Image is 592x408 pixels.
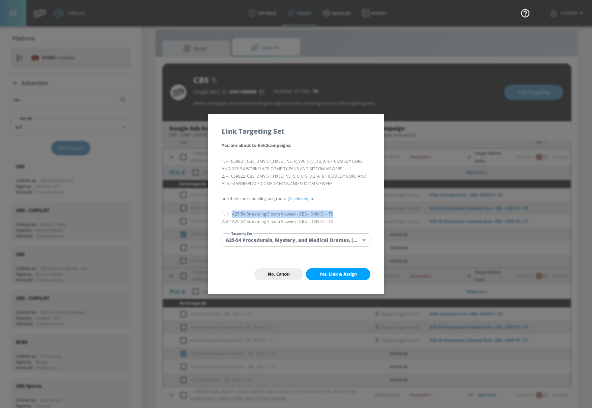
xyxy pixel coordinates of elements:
[222,142,370,150] p: You are about to link 2 campaign s :
[222,128,284,135] h5: Link Targeting Set
[222,218,370,225] li: 2-1 A25-54 Streaming Sitcom Viewers - CBS - DMV S1 - TS
[289,196,308,201] a: 2 selected
[516,3,535,22] button: Open Resource Center
[222,173,370,187] li: --1059822_CBS_DMV S1_FIXED_NS15_0_0_0_DG_A18+ COMEDY CORE AND A25-54 WORKPLACE COMEDY FANS AND SI...
[222,158,370,173] li: --1059821_CBS_DMV S1_FIXED_INSTR_VVC_0_0_DG_A18+ COMEDY CORE AND A25-54 WORKPLACE COMEDY FANS AND...
[222,233,370,247] div: A25-54 Procedurals, Mystery, and Medical Dramas, [PERSON_NAME] Fans - CBS - [PERSON_NAME] S2 - TS
[254,268,303,280] button: No, Cancel
[268,272,290,277] span: No, Cancel
[319,272,357,277] span: Yes, Link & Assign
[306,268,370,280] button: Yes, Link & Assign
[222,195,370,202] p: and their corresponding ad groups ( ) to:
[222,210,370,218] li: 1-1 A25-54 Streaming Sitcom Viewers - CBS - DMV S1 - TS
